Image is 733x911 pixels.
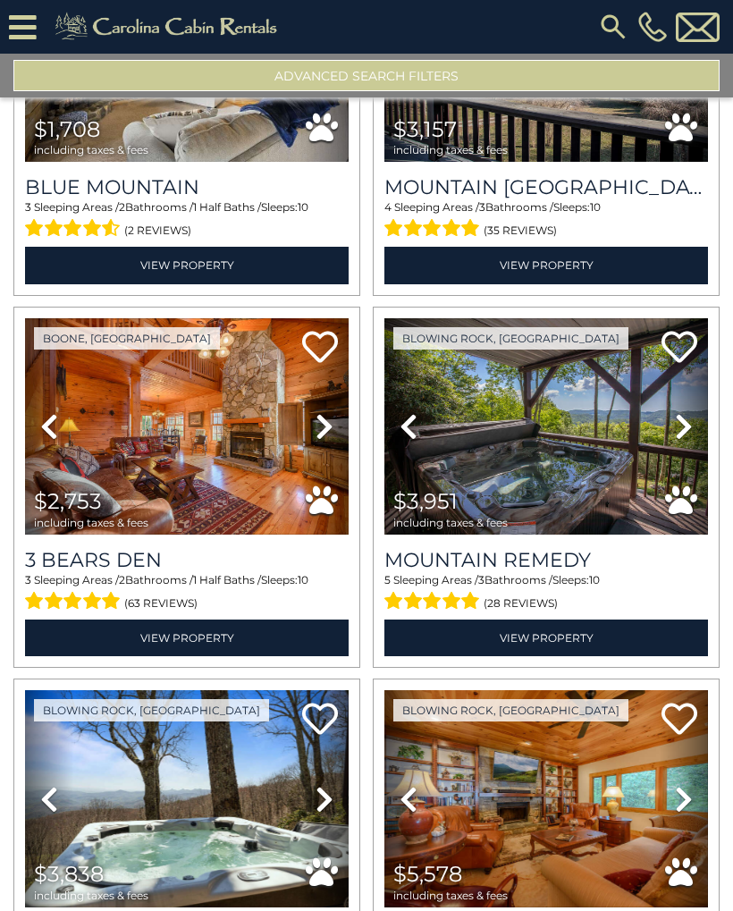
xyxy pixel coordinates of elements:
[634,12,671,42] a: [PHONE_NUMBER]
[393,699,628,721] a: Blowing Rock, [GEOGRAPHIC_DATA]
[34,327,220,350] a: Boone, [GEOGRAPHIC_DATA]
[393,517,508,528] span: including taxes & fees
[13,60,720,91] button: Advanced Search Filters
[298,200,308,214] span: 10
[661,329,697,367] a: Add to favorites
[393,861,462,887] span: $5,578
[124,219,191,242] span: (2 reviews)
[589,573,600,586] span: 10
[393,116,457,142] span: $3,157
[34,488,102,514] span: $2,753
[25,573,31,586] span: 3
[34,890,148,901] span: including taxes & fees
[34,699,269,721] a: Blowing Rock, [GEOGRAPHIC_DATA]
[34,861,104,887] span: $3,838
[25,548,349,572] a: 3 Bears Den
[384,573,391,586] span: 5
[384,318,708,536] img: thumbnail_163266960.jpeg
[393,488,458,514] span: $3,951
[34,144,148,156] span: including taxes & fees
[302,329,338,367] a: Add to favorites
[34,517,148,528] span: including taxes & fees
[25,620,349,656] a: View Property
[384,620,708,656] a: View Property
[484,219,557,242] span: (35 reviews)
[298,573,308,586] span: 10
[25,175,349,199] a: Blue Mountain
[478,573,484,586] span: 3
[384,200,392,214] span: 4
[597,11,629,43] img: search-regular.svg
[393,890,508,901] span: including taxes & fees
[302,701,338,739] a: Add to favorites
[384,175,708,199] a: Mountain [GEOGRAPHIC_DATA]
[479,200,485,214] span: 3
[193,200,261,214] span: 1 Half Baths /
[661,701,697,739] a: Add to favorites
[590,200,601,214] span: 10
[393,327,628,350] a: Blowing Rock, [GEOGRAPHIC_DATA]
[25,200,31,214] span: 3
[193,573,261,586] span: 1 Half Baths /
[25,572,349,615] div: Sleeping Areas / Bathrooms / Sleeps:
[484,592,558,615] span: (28 reviews)
[34,116,100,142] span: $1,708
[25,690,349,907] img: thumbnail_168440692.jpeg
[384,199,708,242] div: Sleeping Areas / Bathrooms / Sleeps:
[119,200,125,214] span: 2
[384,572,708,615] div: Sleeping Areas / Bathrooms / Sleeps:
[384,690,708,907] img: thumbnail_163267437.jpeg
[25,199,349,242] div: Sleeping Areas / Bathrooms / Sleeps:
[384,247,708,283] a: View Property
[25,247,349,283] a: View Property
[384,175,708,199] h3: Mountain Skye Lodge
[124,592,198,615] span: (63 reviews)
[384,548,708,572] a: Mountain Remedy
[25,318,349,536] img: thumbnail_163262802.jpeg
[119,573,125,586] span: 2
[46,9,292,45] img: Khaki-logo.png
[393,144,508,156] span: including taxes & fees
